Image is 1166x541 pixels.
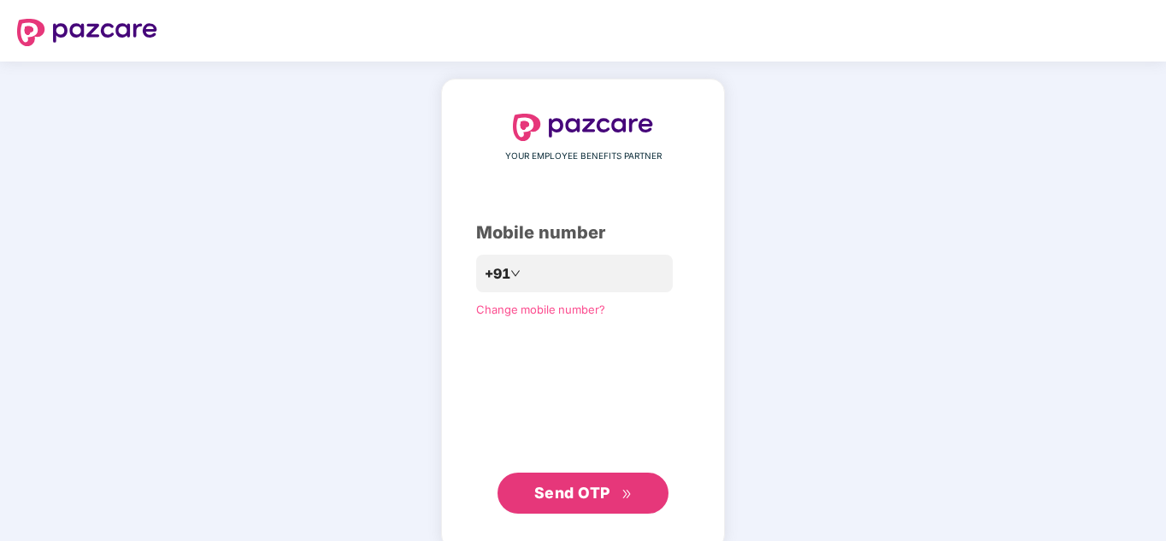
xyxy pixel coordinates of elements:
[476,220,690,246] div: Mobile number
[534,484,610,502] span: Send OTP
[17,19,157,46] img: logo
[485,263,510,285] span: +91
[621,489,633,500] span: double-right
[510,268,521,279] span: down
[505,150,662,163] span: YOUR EMPLOYEE BENEFITS PARTNER
[476,303,605,316] a: Change mobile number?
[513,114,653,141] img: logo
[498,473,668,514] button: Send OTPdouble-right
